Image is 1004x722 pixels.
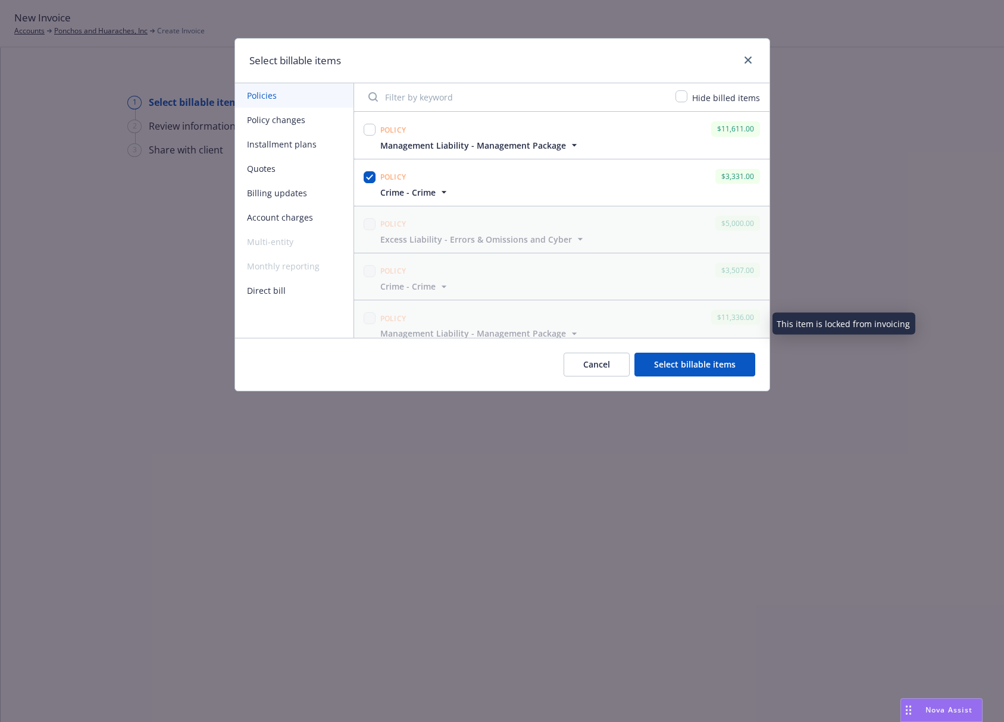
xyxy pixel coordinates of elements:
button: Policies [235,83,354,108]
button: Account charges [235,205,354,230]
button: Excess Liability - Errors & Omissions and Cyber [380,233,586,246]
span: Policy [380,125,406,135]
span: Multi-entity [235,230,354,254]
span: Monthly reporting [235,254,354,278]
button: Policy changes [235,108,354,132]
span: Hide billed items [692,92,760,103]
div: Drag to move [901,699,916,721]
span: Management Liability - Management Package [380,327,566,340]
span: Policy [380,219,406,229]
button: Direct bill [235,278,354,303]
div: $11,336.00 [711,310,760,325]
button: Management Liability - Management Package [380,139,580,152]
span: Crime - Crime [380,186,436,199]
span: Policy [380,266,406,276]
button: Billing updates [235,181,354,205]
span: Policy$5,000.00Excess Liability - Errors & Omissions and Cyber [354,206,770,253]
button: Quotes [235,156,354,181]
div: $11,611.00 [711,121,760,136]
button: Nova Assist [900,698,983,722]
h1: Select billable items [249,53,341,68]
button: Installment plans [235,132,354,156]
input: Filter by keyword [361,85,668,109]
div: $3,507.00 [715,263,760,278]
div: $5,000.00 [715,216,760,231]
span: Excess Liability - Errors & Omissions and Cyber [380,233,572,246]
button: Select billable items [634,353,755,376]
button: Cancel [564,353,630,376]
button: Crime - Crime [380,186,450,199]
span: Crime - Crime [380,280,436,293]
span: Management Liability - Management Package [380,139,566,152]
a: close [741,53,755,67]
button: Crime - Crime [380,280,450,293]
span: Nova Assist [925,705,972,715]
div: $3,331.00 [715,169,760,184]
button: Management Liability - Management Package [380,327,580,340]
span: Policy$11,336.00Management Liability - Management Package [354,300,770,347]
span: Policy [380,172,406,182]
span: Policy [380,313,406,324]
span: Policy$3,507.00Crime - Crime [354,253,770,300]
